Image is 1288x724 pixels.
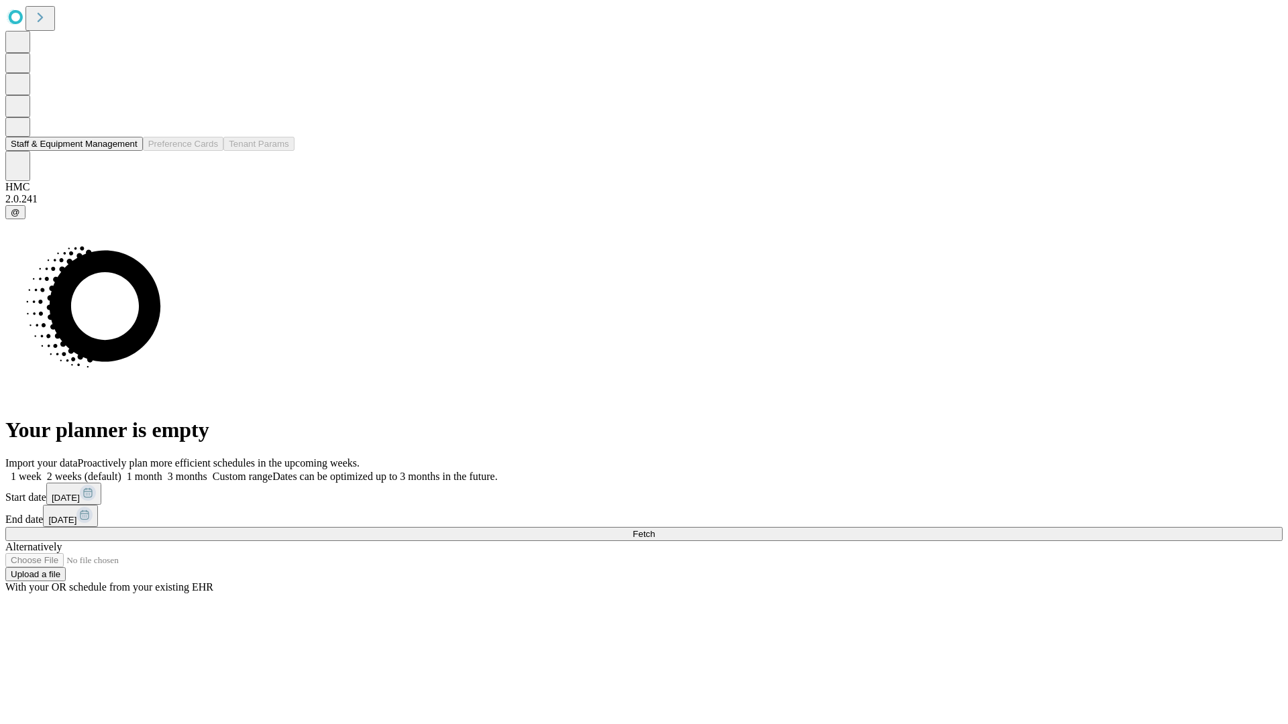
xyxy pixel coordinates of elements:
span: [DATE] [52,493,80,503]
span: Alternatively [5,541,62,552]
div: Start date [5,483,1283,505]
span: Fetch [633,529,655,539]
span: 1 week [11,471,42,482]
div: 2.0.241 [5,193,1283,205]
span: [DATE] [48,515,76,525]
span: 1 month [127,471,162,482]
button: @ [5,205,25,219]
button: Upload a file [5,567,66,581]
div: End date [5,505,1283,527]
h1: Your planner is empty [5,418,1283,442]
span: @ [11,207,20,217]
button: Tenant Params [223,137,294,151]
button: [DATE] [43,505,98,527]
span: Import your data [5,457,78,469]
span: Dates can be optimized up to 3 months in the future. [272,471,497,482]
button: Preference Cards [143,137,223,151]
button: Fetch [5,527,1283,541]
button: [DATE] [46,483,101,505]
span: 2 weeks (default) [47,471,121,482]
span: Proactively plan more efficient schedules in the upcoming weeks. [78,457,360,469]
span: Custom range [213,471,272,482]
div: HMC [5,181,1283,193]
span: With your OR schedule from your existing EHR [5,581,213,593]
button: Staff & Equipment Management [5,137,143,151]
span: 3 months [168,471,207,482]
